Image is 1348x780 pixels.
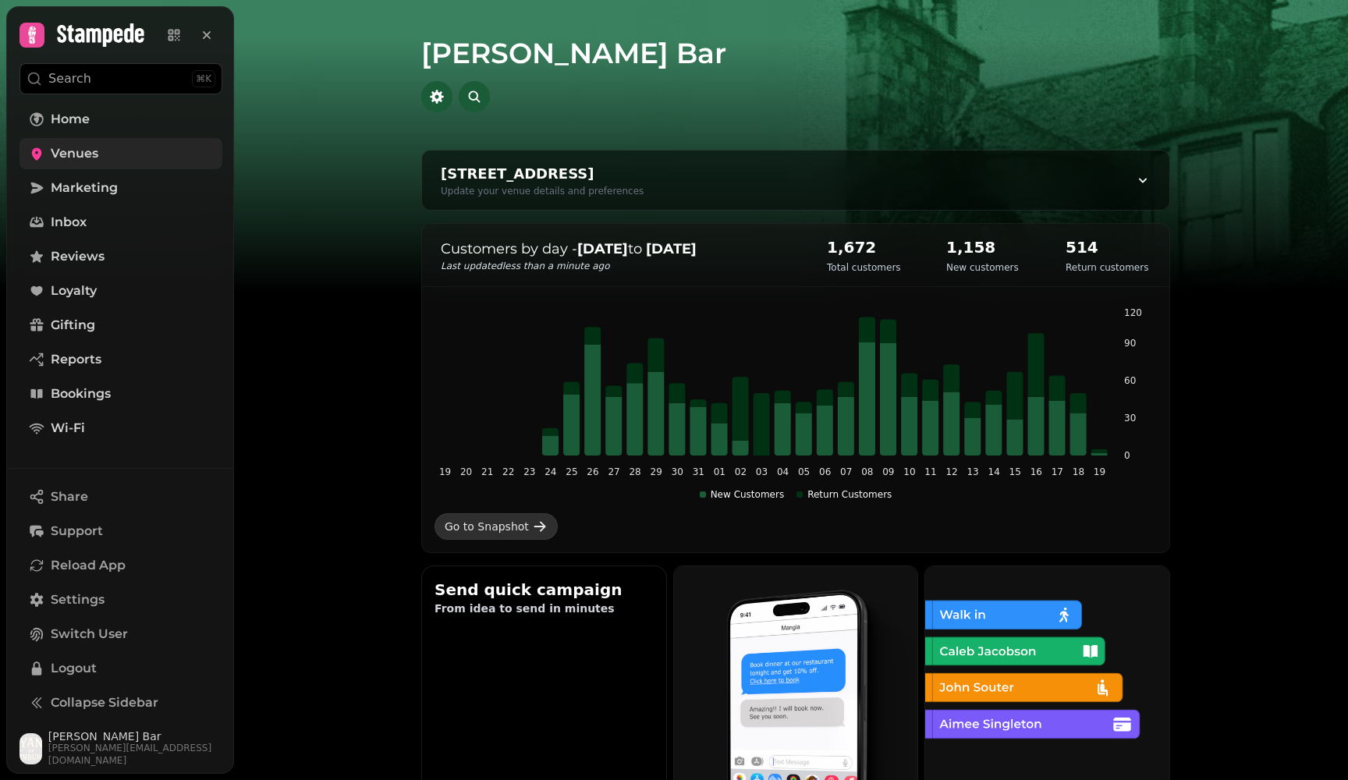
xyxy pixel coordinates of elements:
tspan: 14 [988,466,1000,477]
span: Inbox [51,213,87,232]
a: Go to Snapshot [435,513,558,540]
tspan: 19 [1094,466,1105,477]
tspan: 20 [460,466,472,477]
h2: 1,158 [946,236,1019,258]
p: Return customers [1066,261,1148,274]
button: Reload App [20,550,222,581]
span: Wi-Fi [51,419,85,438]
tspan: 25 [566,466,577,477]
p: Customers by day - to [441,238,796,260]
strong: [DATE] [646,240,697,257]
tspan: 10 [903,466,915,477]
div: [STREET_ADDRESS] [441,163,644,185]
div: Return Customers [796,488,892,501]
button: Logout [20,653,222,684]
h2: Send quick campaign [435,579,654,601]
div: New Customers [700,488,785,501]
tspan: 04 [777,466,789,477]
p: Total customers [827,261,901,274]
tspan: 0 [1124,450,1130,461]
a: Venues [20,138,222,169]
p: Last updated less than a minute ago [441,260,796,272]
a: Wi-Fi [20,413,222,444]
tspan: 26 [587,466,598,477]
span: Venues [51,144,98,163]
span: Switch User [51,625,128,643]
p: From idea to send in minutes [435,601,654,616]
tspan: 28 [629,466,640,477]
tspan: 21 [481,466,493,477]
tspan: 31 [693,466,704,477]
tspan: 60 [1124,375,1136,386]
span: [PERSON_NAME][EMAIL_ADDRESS][DOMAIN_NAME] [48,742,222,767]
tspan: 17 [1052,466,1063,477]
a: Gifting [20,310,222,341]
tspan: 22 [502,466,514,477]
tspan: 90 [1124,338,1136,349]
span: Reload App [51,556,126,575]
a: Inbox [20,207,222,238]
span: Support [51,522,103,541]
tspan: 08 [861,466,873,477]
span: Share [51,487,88,506]
strong: [DATE] [577,240,628,257]
a: Settings [20,584,222,615]
a: Home [20,104,222,135]
tspan: 27 [608,466,619,477]
tspan: 02 [735,466,747,477]
span: Collapse Sidebar [51,693,158,712]
tspan: 13 [967,466,978,477]
span: Settings [51,590,105,609]
tspan: 12 [945,466,957,477]
p: Search [48,69,91,88]
tspan: 18 [1073,466,1084,477]
tspan: 09 [882,466,894,477]
a: Loyalty [20,275,222,307]
tspan: 01 [714,466,725,477]
img: User avatar [20,733,42,764]
tspan: 24 [545,466,556,477]
tspan: 05 [798,466,810,477]
div: Update your venue details and preferences [441,185,644,197]
tspan: 06 [819,466,831,477]
button: Switch User [20,619,222,650]
tspan: 30 [672,466,683,477]
div: Go to Snapshot [445,519,529,534]
a: Reviews [20,241,222,272]
button: Collapse Sidebar [20,687,222,718]
a: Reports [20,344,222,375]
button: User avatar[PERSON_NAME] Bar[PERSON_NAME][EMAIL_ADDRESS][DOMAIN_NAME] [20,731,222,767]
span: Loyalty [51,282,97,300]
tspan: 19 [439,466,451,477]
button: Share [20,481,222,512]
h2: 514 [1066,236,1148,258]
span: Home [51,110,90,129]
tspan: 30 [1124,413,1136,424]
tspan: 23 [523,466,535,477]
span: Reports [51,350,101,369]
a: Bookings [20,378,222,409]
span: Logout [51,659,97,678]
span: [PERSON_NAME] Bar [48,731,222,742]
tspan: 120 [1124,307,1142,318]
tspan: 03 [756,466,768,477]
span: Reviews [51,247,105,266]
p: New customers [946,261,1019,274]
tspan: 07 [840,466,852,477]
div: ⌘K [192,70,215,87]
tspan: 11 [924,466,936,477]
span: Bookings [51,385,111,403]
a: Marketing [20,172,222,204]
button: Support [20,516,222,547]
span: Marketing [51,179,118,197]
tspan: 15 [1009,466,1021,477]
h2: 1,672 [827,236,901,258]
span: Gifting [51,316,95,335]
button: Search⌘K [20,63,222,94]
tspan: 16 [1031,466,1042,477]
tspan: 29 [651,466,662,477]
